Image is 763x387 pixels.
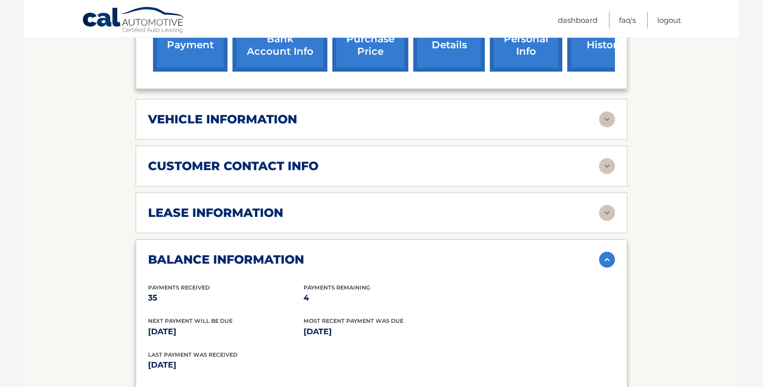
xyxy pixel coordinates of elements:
[599,111,615,127] img: accordion-rest.svg
[657,12,681,28] a: Logout
[304,325,459,339] p: [DATE]
[332,6,408,72] a: request purchase price
[599,252,615,268] img: accordion-active.svg
[148,205,283,220] h2: lease information
[148,159,318,174] h2: customer contact info
[599,158,615,174] img: accordion-rest.svg
[148,291,304,305] p: 35
[148,351,237,358] span: Last Payment was received
[490,6,562,72] a: update personal info
[153,6,228,72] a: make a payment
[232,6,327,72] a: Add/Remove bank account info
[82,6,186,35] a: Cal Automotive
[148,112,297,127] h2: vehicle information
[304,284,370,291] span: Payments Remaining
[148,325,304,339] p: [DATE]
[413,6,485,72] a: account details
[304,291,459,305] p: 4
[148,284,210,291] span: Payments Received
[599,205,615,221] img: accordion-rest.svg
[148,358,381,372] p: [DATE]
[304,317,403,324] span: Most Recent Payment Was Due
[148,317,232,324] span: Next Payment will be due
[558,12,598,28] a: Dashboard
[567,6,642,72] a: payment history
[619,12,636,28] a: FAQ's
[148,252,304,267] h2: balance information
